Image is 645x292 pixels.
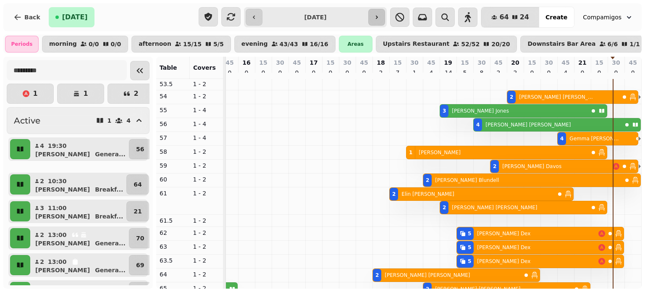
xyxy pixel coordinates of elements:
p: 15 [326,58,334,67]
div: 2 [392,191,396,197]
p: [PERSON_NAME] Dex [477,230,530,237]
p: 0 [529,68,535,77]
p: 54 [160,92,186,100]
p: [PERSON_NAME] [35,266,90,274]
h2: Active [14,115,40,126]
span: Table [160,64,177,71]
p: [PERSON_NAME] [PERSON_NAME] [485,121,571,128]
button: 2 [107,84,155,104]
p: 59 [160,161,186,170]
p: 52 / 52 [461,41,480,47]
p: [PERSON_NAME] Jones [452,108,509,114]
p: 45 [629,58,637,67]
p: 56 [136,145,144,153]
p: [PERSON_NAME] [PERSON_NAME] [385,272,470,279]
p: 0 / 0 [89,41,99,47]
div: 4 [560,135,564,142]
p: [PERSON_NAME] [35,185,90,194]
button: [DATE] [49,7,94,27]
button: Active14 [7,107,149,134]
p: 0 [310,68,317,77]
p: 15 [528,58,536,67]
p: 10:30 [48,177,67,185]
p: 1 - 4 [193,106,220,114]
p: 53.5 [160,80,186,88]
p: Gemma [PERSON_NAME] [569,135,619,142]
p: 1 - 2 [193,175,220,184]
button: afternoon15/155/5 [131,36,231,53]
p: 64 [160,270,186,279]
p: Genera ... [95,239,126,247]
p: 19:30 [48,142,67,150]
p: 0 [596,68,603,77]
p: morning [49,41,77,47]
p: 45 [293,58,301,67]
p: Upstairs Restaurant [383,41,450,47]
div: 2 [510,94,513,100]
div: Periods [5,36,39,53]
span: [DATE] [62,14,88,21]
p: 17 [309,58,317,67]
p: 30 [545,58,553,67]
p: 2 [495,68,502,77]
div: 2 [493,163,496,170]
p: 20 / 20 [491,41,510,47]
p: 4 [126,118,131,124]
p: 11:00 [48,204,67,212]
button: 70 [129,228,151,248]
p: 0 [629,68,636,77]
p: [PERSON_NAME] [35,150,90,158]
p: [PERSON_NAME] Dex [477,244,530,251]
p: 0 [361,68,367,77]
p: [PERSON_NAME] [35,212,90,221]
div: 1 [409,149,412,156]
p: 45 [360,58,368,67]
button: evening43/4316/16 [234,36,336,53]
p: 6 / 6 [608,41,618,47]
p: 0 [579,68,586,77]
p: 0 [277,68,283,77]
button: 21 [126,201,149,221]
p: 15 [393,58,401,67]
div: 2 [443,204,446,211]
p: 0 [226,68,233,77]
p: evening [241,41,268,47]
div: 5 [468,230,471,237]
p: [PERSON_NAME] Dex [477,258,530,265]
p: 4 [428,68,435,77]
button: 419:30[PERSON_NAME]Genera... [32,139,127,159]
p: 13:00 [48,231,67,239]
p: 69 [136,261,144,269]
p: 5 / 5 [213,41,224,47]
p: Breakf ... [95,212,123,221]
p: 0 [327,68,334,77]
p: 30 [612,58,620,67]
p: 1 [33,90,37,97]
p: 14 [445,68,451,77]
button: 64 [126,174,149,195]
p: 61 [160,189,186,197]
p: 64 [134,180,142,189]
p: 2 [378,68,384,77]
p: 56 [160,120,186,128]
p: 0 / 0 [111,41,121,47]
p: 45 [494,58,502,67]
p: 0 [294,68,300,77]
button: 213:00[PERSON_NAME]Genera... [32,228,127,248]
p: 21 [134,207,142,216]
span: Create [545,14,567,20]
p: Downstairs Bar Area [527,41,595,47]
p: 20 [511,58,519,67]
p: 30 [343,58,351,67]
button: 6424 [481,7,539,27]
p: 1 / 1 [629,41,640,47]
button: Compamigos [578,10,638,25]
p: 1 [411,68,418,77]
p: 60 [160,175,186,184]
p: 1 - 4 [193,120,220,128]
p: 13:00 [48,258,67,266]
p: Genera ... [95,266,126,274]
div: 4 [476,121,480,128]
span: 64 [499,14,509,21]
p: 15 [595,58,603,67]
